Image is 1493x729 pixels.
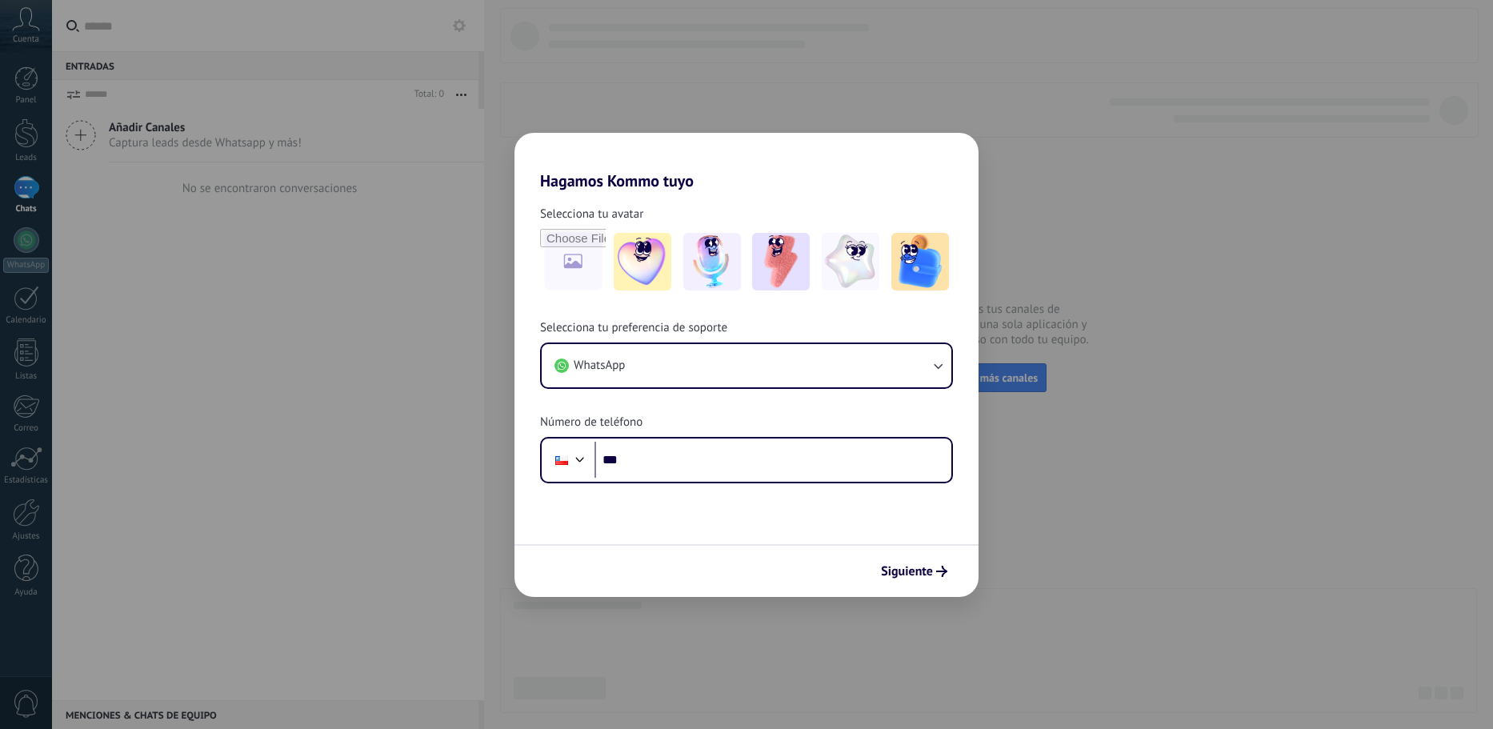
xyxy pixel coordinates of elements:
button: Siguiente [874,558,955,585]
span: Selecciona tu avatar [540,206,643,222]
div: Chile: + 56 [546,443,577,477]
span: Siguiente [881,566,933,577]
img: -3.jpeg [752,233,810,290]
span: Número de teléfono [540,415,642,431]
img: -5.jpeg [891,233,949,290]
h2: Hagamos Kommo tuyo [514,133,979,190]
img: -2.jpeg [683,233,741,290]
span: WhatsApp [574,358,625,374]
span: Selecciona tu preferencia de soporte [540,320,727,336]
button: WhatsApp [542,344,951,387]
img: -1.jpeg [614,233,671,290]
img: -4.jpeg [822,233,879,290]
